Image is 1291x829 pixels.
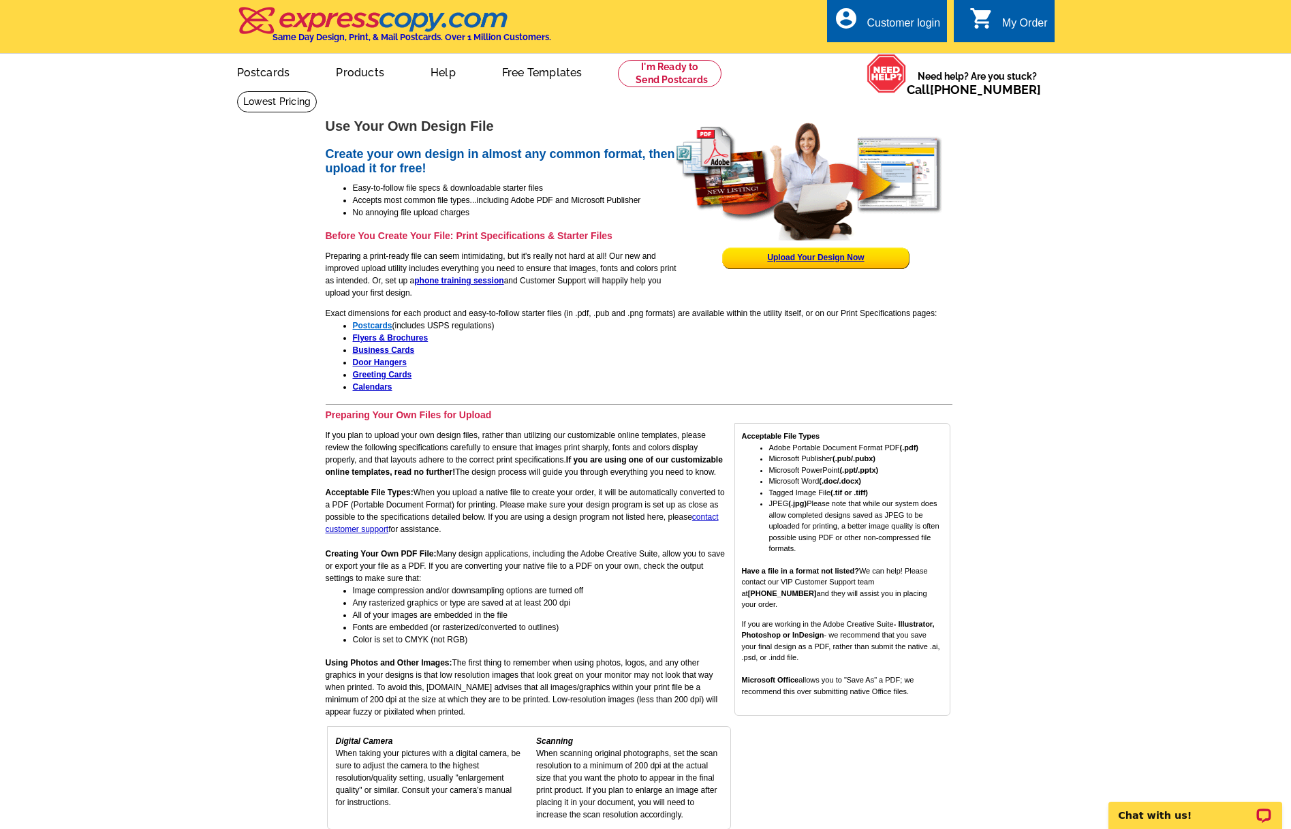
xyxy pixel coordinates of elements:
[353,319,952,332] li: (includes USPS regulations)
[907,82,1041,97] span: Call
[930,82,1041,97] a: [PHONE_NUMBER]
[819,477,861,485] strong: (.doc/.docx)
[353,370,412,379] a: Greeting Cards
[353,206,952,219] li: No annoying file upload charges
[769,453,943,465] li: Microsoft Publisher
[326,657,952,718] p: The first thing to remember when using photos, logos, and any other graphics in your designs is t...
[353,621,952,634] li: Fonts are embedded (or rasterized/converted to outlines)
[353,321,392,330] a: Postcards
[353,358,407,367] a: Door Hangers
[867,54,907,93] img: help
[529,728,729,828] td: When scanning original photographs, set the scan resolution to a minimum of 200 dpi at the actual...
[788,499,807,507] strong: (.jpg)
[833,454,875,463] strong: (.pub/.pubx)
[329,728,529,828] td: When taking your pictures with a digital camera, be sure to adjust the camera to the highest reso...
[409,55,478,87] a: Help
[273,32,551,42] h4: Same Day Design, Print, & Mail Postcards. Over 1 Million Customers.
[326,250,952,299] p: Preparing a print-ready file can seem intimidating, but it's really not hard at all! Our new and ...
[867,17,940,36] div: Customer login
[748,589,817,597] strong: [PHONE_NUMBER]
[675,121,944,240] img: upload your own design
[237,16,551,42] a: Same Day Design, Print, & Mail Postcards. Over 1 Million Customers.
[326,512,719,534] a: contact customer support
[969,6,994,31] i: shopping_cart
[353,382,392,392] a: Calendars
[769,498,943,554] li: JPEG Please note that while our system does allow completed designs saved as JPEG to be uploaded ...
[353,194,952,206] li: Accepts most common file types...including Adobe PDF and Microsoft Publisher
[899,443,918,452] strong: (.pdf)
[314,55,406,87] a: Products
[769,465,943,476] li: Microsoft PowerPoint
[326,409,952,421] h3: Preparing Your Own Files for Upload
[742,567,859,575] strong: Have a file in a format not listed?
[742,676,799,684] strong: Microsoft Office
[839,466,878,474] strong: (.ppt/.pptx)
[353,584,952,597] li: Image compression and/or downsampling options are turned off
[326,549,437,559] strong: Creating Your Own PDF File:
[769,487,943,499] li: Tagged Image File
[742,432,820,440] strong: Acceptable File Types
[536,736,573,746] em: Scanning
[353,609,952,621] li: All of your images are embedded in the file
[969,15,1048,32] a: shopping_cart My Order
[353,345,415,355] a: Business Cards
[326,488,414,497] strong: Acceptable File Types:
[353,634,952,646] li: Color is set to CMYK (not RGB)
[742,565,943,610] p: We can help! Please contact our VIP Customer Support team at and they will assist you in placing ...
[353,597,952,609] li: Any rasterized graphics or type are saved at at least 200 dpi
[769,442,943,454] li: Adobe Portable Document Format PDF
[326,119,952,134] h1: Use Your Own Design File
[1100,786,1291,829] iframe: LiveChat chat widget
[326,658,452,668] strong: Using Photos and Other Images:
[769,475,943,487] li: Microsoft Word
[830,488,868,497] strong: (.tif or .tiff)
[1002,17,1048,36] div: My Order
[326,147,952,176] h2: Create your own design in almost any common format, then upload it for free!
[215,55,312,87] a: Postcards
[336,736,393,746] em: Digital Camera
[353,182,952,194] li: Easy-to-follow file specs & downloadable starter files
[907,69,1048,97] span: Need help? Are you stuck?
[834,6,858,31] i: account_circle
[414,276,503,285] a: phone training session
[326,455,723,477] strong: If you are using one of our customizable online templates, read no further!
[326,429,952,478] p: If you plan to upload your own design files, rather than utilizing our customizable online templa...
[834,15,940,32] a: account_circle Customer login
[326,230,612,241] strong: Before You Create Your File: Print Specifications & Starter Files
[480,55,604,87] a: Free Templates
[767,253,864,262] a: Upload Your Design Now
[734,423,950,716] div: If you are working in the Adobe Creative Suite - we recommend that you save your final design as ...
[353,333,429,343] a: Flyers & Brochures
